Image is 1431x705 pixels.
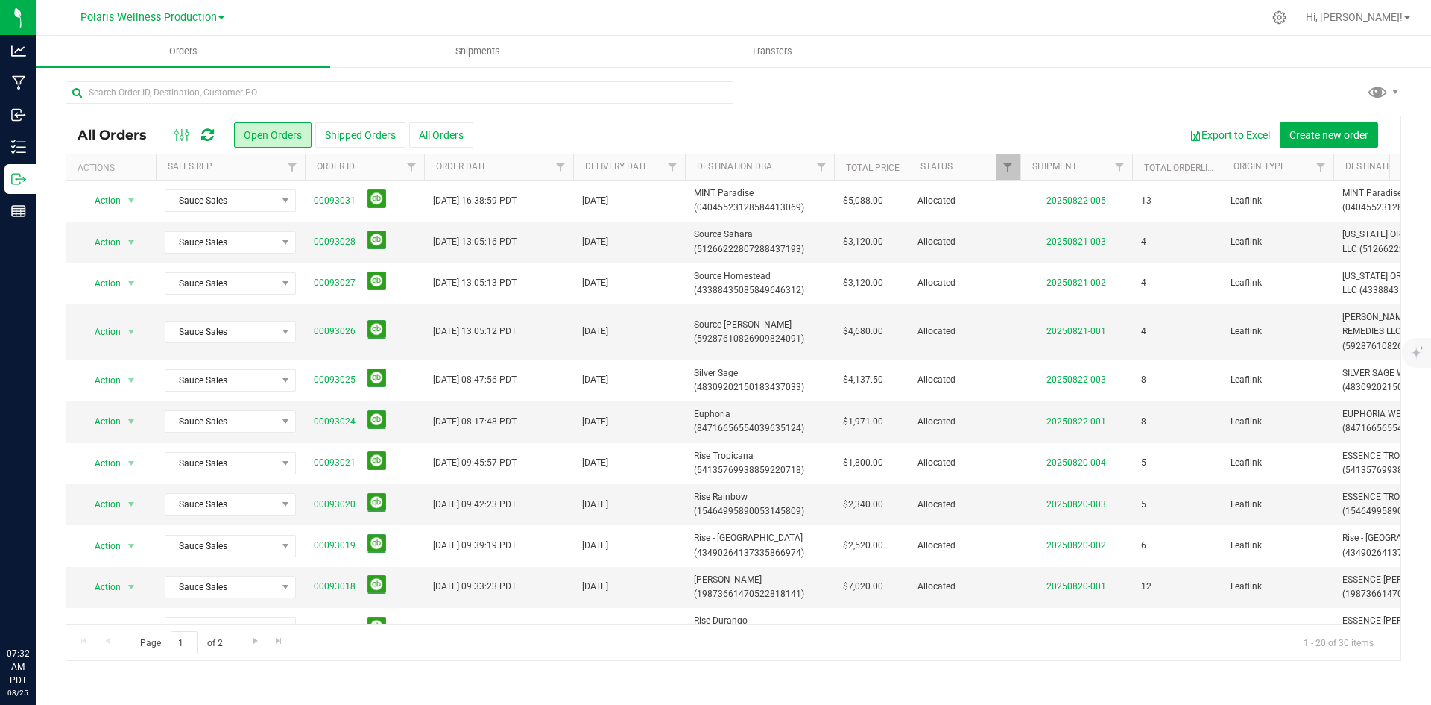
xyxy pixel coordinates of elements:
a: 20250821-001 [1046,326,1106,336]
span: Leaflink [1231,415,1324,429]
span: Sauce Sales [165,618,277,639]
span: select [122,190,141,211]
div: Manage settings [1270,10,1289,25]
a: Filter [809,154,834,180]
span: $1,971.00 [843,415,883,429]
a: Shipments [330,36,625,67]
span: Allocated [917,498,1011,512]
inline-svg: Inventory [11,140,26,154]
a: Filter [660,154,685,180]
span: [DATE] 16:38:59 PDT [433,194,517,208]
span: Create new order [1289,129,1368,141]
a: 20250822-003 [1046,375,1106,385]
span: [DATE] 13:05:16 PDT [433,235,517,249]
span: Leaflink [1231,498,1324,512]
span: 4 [1141,235,1146,249]
p: 08/25 [7,687,29,698]
button: All Orders [409,122,473,148]
input: 1 [171,631,198,654]
span: Action [81,232,121,253]
span: Source Sahara (51266222807288437193) [694,228,825,256]
span: Sauce Sales [165,273,277,294]
span: select [122,411,141,432]
span: select [122,453,141,474]
span: [PERSON_NAME] (19873661470522818141) [694,573,825,601]
a: Filter [549,154,573,180]
span: Action [81,494,121,515]
span: $3,420.00 [843,621,883,636]
span: [DATE] 09:39:19 PDT [433,539,517,553]
span: [DATE] 08:17:48 PDT [433,415,517,429]
span: $3,120.00 [843,276,883,290]
span: [DATE] [582,621,608,636]
a: 20250821-002 [1046,278,1106,288]
span: Leaflink [1231,276,1324,290]
a: Sales Rep [168,161,212,172]
span: Action [81,411,121,432]
span: Shipments [435,45,520,58]
span: [DATE] [582,276,608,290]
span: [DATE] [582,194,608,208]
span: [DATE] [582,498,608,512]
span: Rise Durango (09271842370730937488) [694,614,825,642]
a: 20250821-003 [1046,236,1106,247]
span: Action [81,370,121,391]
a: 20250822-005 [1046,195,1106,206]
button: Open Orders [234,122,312,148]
span: [DATE] 09:42:23 PDT [433,498,517,512]
a: Filter [1309,154,1333,180]
span: Rise - [GEOGRAPHIC_DATA] (43490264137335866974) [694,531,825,560]
iframe: Resource center unread badge [44,583,62,601]
span: [DATE] [582,235,608,249]
a: 00093026 [314,325,356,339]
a: Total Orderlines [1144,163,1225,173]
a: 00093017 [314,621,356,636]
span: Polaris Wellness Production [80,11,217,24]
a: Go to the next page [244,631,266,651]
span: Action [81,453,121,474]
span: Allocated [917,415,1011,429]
span: Sauce Sales [165,494,277,515]
span: 8 [1141,415,1146,429]
span: Allocated [917,456,1011,470]
input: Search Order ID, Destination, Customer PO... [66,81,733,104]
span: Sauce Sales [165,577,277,598]
span: Source Homestead (43388435085849646312) [694,269,825,298]
a: 00093027 [314,276,356,290]
span: [DATE] 08:47:56 PDT [433,373,517,387]
span: Sauce Sales [165,370,277,391]
a: Total Price [846,163,900,173]
inline-svg: Outbound [11,172,26,187]
a: 00093024 [314,415,356,429]
span: select [122,370,141,391]
span: Leaflink [1231,456,1324,470]
span: 4 [1141,325,1146,339]
span: Page of 2 [127,631,235,654]
div: Actions [78,163,150,173]
a: 20250820-002 [1046,540,1106,551]
span: Leaflink [1231,373,1324,387]
a: Transfers [625,36,919,67]
span: Leaflink [1231,194,1324,208]
span: MINT Paradise (04045523128584413069) [694,187,825,215]
a: Filter [996,154,1020,180]
a: 00093021 [314,456,356,470]
span: $2,340.00 [843,498,883,512]
span: Leaflink [1231,621,1324,636]
a: 20250820-004 [1046,457,1106,468]
span: [DATE] 09:33:23 PDT [433,580,517,594]
span: [DATE] 09:45:57 PDT [433,456,517,470]
span: Action [81,322,121,342]
inline-svg: Inbound [11,107,26,122]
span: [DATE] 13:05:13 PDT [433,276,517,290]
span: [DATE] [582,415,608,429]
span: select [122,494,141,515]
a: Destination DBA [697,161,772,172]
span: select [122,322,141,342]
span: [DATE] 13:05:12 PDT [433,325,517,339]
span: 4 [1141,276,1146,290]
span: 13 [1141,194,1152,208]
span: Allocated [917,194,1011,208]
span: Action [81,190,121,211]
span: $5,088.00 [843,194,883,208]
